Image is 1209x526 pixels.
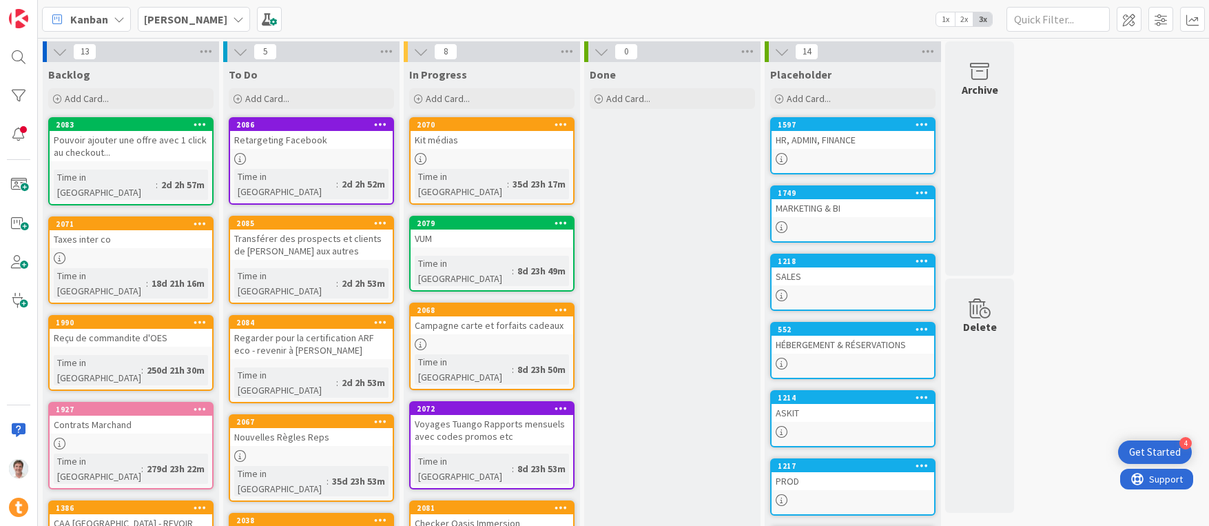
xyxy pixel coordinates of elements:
[411,316,573,334] div: Campagne carte et forfaits cadeaux
[70,11,108,28] span: Kanban
[772,460,934,490] div: 1217PROD
[73,43,96,60] span: 13
[29,2,63,19] span: Support
[778,461,934,471] div: 1217
[772,119,934,131] div: 1597
[411,502,573,514] div: 2081
[229,414,394,502] a: 2067Nouvelles Règles RepsTime in [GEOGRAPHIC_DATA]:35d 23h 53m
[56,219,212,229] div: 2071
[329,474,389,489] div: 35d 23h 53m
[770,117,936,174] a: 1597HR, ADMIN, FINANCE
[230,230,393,260] div: Transférer des prospects et clients de [PERSON_NAME] aux autres
[411,403,573,445] div: 2072Voyages Tuango Rapports mensuels avec codes promos etc
[415,354,512,385] div: Time in [GEOGRAPHIC_DATA]
[415,169,507,199] div: Time in [GEOGRAPHIC_DATA]
[409,68,467,81] span: In Progress
[411,230,573,247] div: VUM
[411,217,573,230] div: 2079
[415,454,512,484] div: Time in [GEOGRAPHIC_DATA]
[955,12,973,26] span: 2x
[56,318,212,327] div: 1990
[936,12,955,26] span: 1x
[778,393,934,403] div: 1214
[411,217,573,247] div: 2079VUM
[415,256,512,286] div: Time in [GEOGRAPHIC_DATA]
[409,303,575,390] a: 2068Campagne carte et forfaits cadeauxTime in [GEOGRAPHIC_DATA]:8d 23h 50m
[336,276,338,291] span: :
[338,276,389,291] div: 2d 2h 53m
[434,43,457,60] span: 8
[236,219,393,228] div: 2085
[411,304,573,316] div: 2068
[230,119,393,149] div: 2086Retargeting Facebook
[778,188,934,198] div: 1749
[590,68,616,81] span: Done
[230,416,393,446] div: 2067Nouvelles Règles Reps
[230,329,393,359] div: Regarder pour la certification ARF eco - revenir à [PERSON_NAME]
[770,254,936,311] a: 1218SALES
[50,416,212,434] div: Contrats Marchand
[156,177,158,192] span: :
[48,117,214,205] a: 2083Pouvoir ajouter une offre avec 1 click au checkout...Time in [GEOGRAPHIC_DATA]:2d 2h 57m
[417,120,573,130] div: 2070
[236,417,393,427] div: 2067
[772,460,934,472] div: 1217
[1129,445,1181,459] div: Get Started
[234,367,336,398] div: Time in [GEOGRAPHIC_DATA]
[411,119,573,149] div: 2070Kit médias
[236,318,393,327] div: 2084
[229,117,394,205] a: 2086Retargeting FacebookTime in [GEOGRAPHIC_DATA]:2d 2h 52m
[962,81,998,98] div: Archive
[50,119,212,131] div: 2083
[143,461,208,476] div: 279d 23h 22m
[56,405,212,414] div: 1927
[50,329,212,347] div: Reçu de commandite d'OES
[234,466,327,496] div: Time in [GEOGRAPHIC_DATA]
[512,362,514,377] span: :
[48,315,214,391] a: 1990Reçu de commandite d'OESTime in [GEOGRAPHIC_DATA]:250d 21h 30m
[230,316,393,359] div: 2084Regarder pour la certification ARF eco - revenir à [PERSON_NAME]
[411,403,573,415] div: 2072
[230,119,393,131] div: 2086
[606,92,650,105] span: Add Card...
[514,461,569,476] div: 8d 23h 53m
[614,43,638,60] span: 0
[411,119,573,131] div: 2070
[56,120,212,130] div: 2083
[514,362,569,377] div: 8d 23h 50m
[770,322,936,379] a: 552HÉBERGEMENT & RÉSERVATIONS
[50,119,212,161] div: 2083Pouvoir ajouter une offre avec 1 click au checkout...
[50,218,212,230] div: 2071
[409,117,575,205] a: 2070Kit médiasTime in [GEOGRAPHIC_DATA]:35d 23h 17m
[336,375,338,390] span: :
[772,404,934,422] div: ASKIT
[417,305,573,315] div: 2068
[772,199,934,217] div: MARKETING & BI
[417,503,573,513] div: 2081
[48,216,214,304] a: 2071Taxes inter coTime in [GEOGRAPHIC_DATA]:18d 21h 16m
[512,461,514,476] span: :
[146,276,148,291] span: :
[230,316,393,329] div: 2084
[54,355,141,385] div: Time in [GEOGRAPHIC_DATA]
[230,428,393,446] div: Nouvelles Règles Reps
[426,92,470,105] span: Add Card...
[772,255,934,285] div: 1218SALES
[509,176,569,192] div: 35d 23h 17m
[772,187,934,199] div: 1749
[963,318,997,335] div: Delete
[770,185,936,243] a: 1749MARKETING & BI
[1118,441,1192,464] div: Open Get Started checklist, remaining modules: 4
[772,119,934,149] div: 1597HR, ADMIN, FINANCE
[229,315,394,403] a: 2084Regarder pour la certification ARF eco - revenir à [PERSON_NAME]Time in [GEOGRAPHIC_DATA]:2d ...
[230,416,393,428] div: 2067
[795,43,818,60] span: 14
[409,216,575,292] a: 2079VUMTime in [GEOGRAPHIC_DATA]:8d 23h 49m
[772,323,934,336] div: 552
[229,68,258,81] span: To Do
[158,177,208,192] div: 2d 2h 57m
[338,176,389,192] div: 2d 2h 52m
[48,68,90,81] span: Backlog
[254,43,277,60] span: 5
[772,131,934,149] div: HR, ADMIN, FINANCE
